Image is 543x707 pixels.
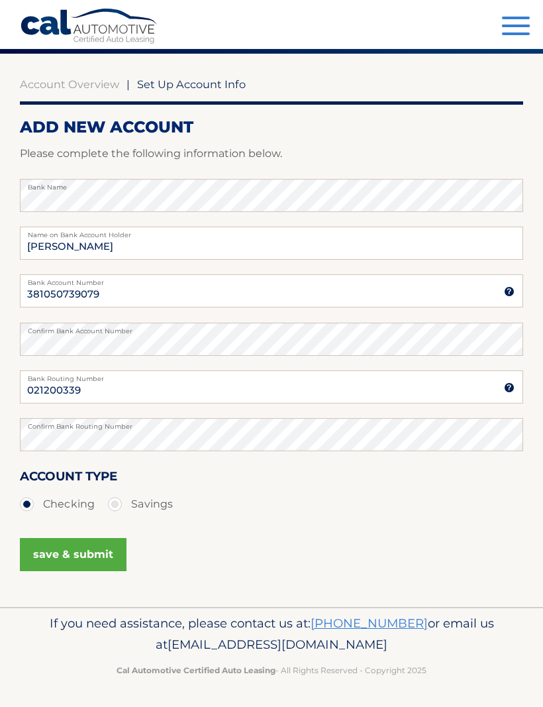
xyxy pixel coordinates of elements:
[108,492,173,518] label: Savings
[504,383,515,394] img: tooltip.svg
[311,616,428,631] a: [PHONE_NUMBER]
[504,287,515,298] img: tooltip.svg
[168,637,387,653] span: [EMAIL_ADDRESS][DOMAIN_NAME]
[137,78,246,91] span: Set Up Account Info
[20,78,119,91] a: Account Overview
[20,539,126,572] button: save & submit
[20,492,95,518] label: Checking
[20,180,523,190] label: Bank Name
[126,78,130,91] span: |
[20,664,523,678] p: - All Rights Reserved - Copyright 2025
[20,145,523,164] p: Please complete the following information below.
[20,227,523,238] label: Name on Bank Account Holder
[20,371,523,404] input: Bank Routing Number
[502,17,530,39] button: Menu
[20,275,523,286] label: Bank Account Number
[20,614,523,656] p: If you need assistance, please contact us at: or email us at
[20,467,117,492] label: Account Type
[117,666,275,676] strong: Cal Automotive Certified Auto Leasing
[20,118,523,138] h2: ADD NEW ACCOUNT
[20,227,523,260] input: Name on Account (Account Holder Name)
[20,323,523,334] label: Confirm Bank Account Number
[20,9,159,47] a: Cal Automotive
[20,419,523,429] label: Confirm Bank Routing Number
[20,275,523,308] input: Bank Account Number
[20,371,523,382] label: Bank Routing Number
